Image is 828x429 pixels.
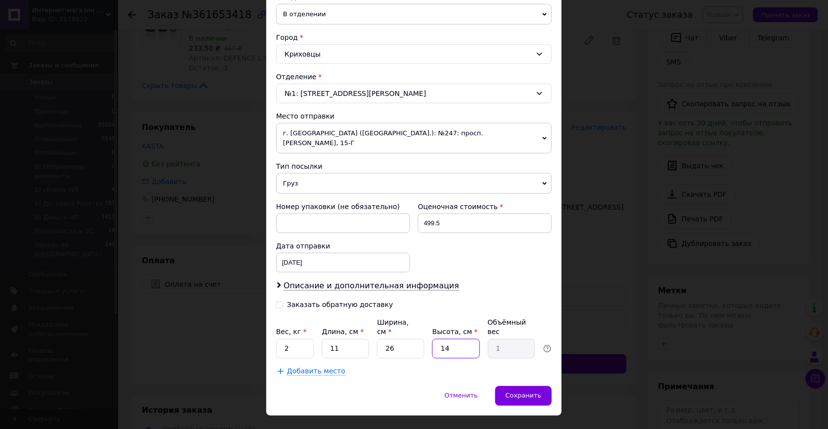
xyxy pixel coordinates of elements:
[377,318,409,336] label: Ширина, см
[506,392,541,399] span: Сохранить
[445,392,478,399] span: Отменить
[276,162,322,170] span: Тип посылки
[432,328,478,336] label: Высота, см
[284,281,459,291] span: Описание и дополнительная информация
[276,84,552,103] div: №1: [STREET_ADDRESS][PERSON_NAME]
[276,112,335,120] span: Место отправки
[276,32,552,42] div: Город
[276,123,552,153] span: г. [GEOGRAPHIC_DATA] ([GEOGRAPHIC_DATA].): №247: просп. [PERSON_NAME], 15-Г
[322,328,364,336] label: Длина, см
[287,301,393,309] div: Заказать обратную доставку
[276,241,410,251] div: Дата отправки
[276,44,552,64] div: Криховцы
[276,202,410,212] div: Номер упаковки (не обязательно)
[276,4,552,25] span: В отделении
[276,328,307,336] label: Вес, кг
[276,173,552,194] span: Груз
[276,72,552,82] div: Отделение
[418,202,552,212] div: Оценочная стоимость
[488,317,535,337] div: Объёмный вес
[287,368,346,376] span: Добавить место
